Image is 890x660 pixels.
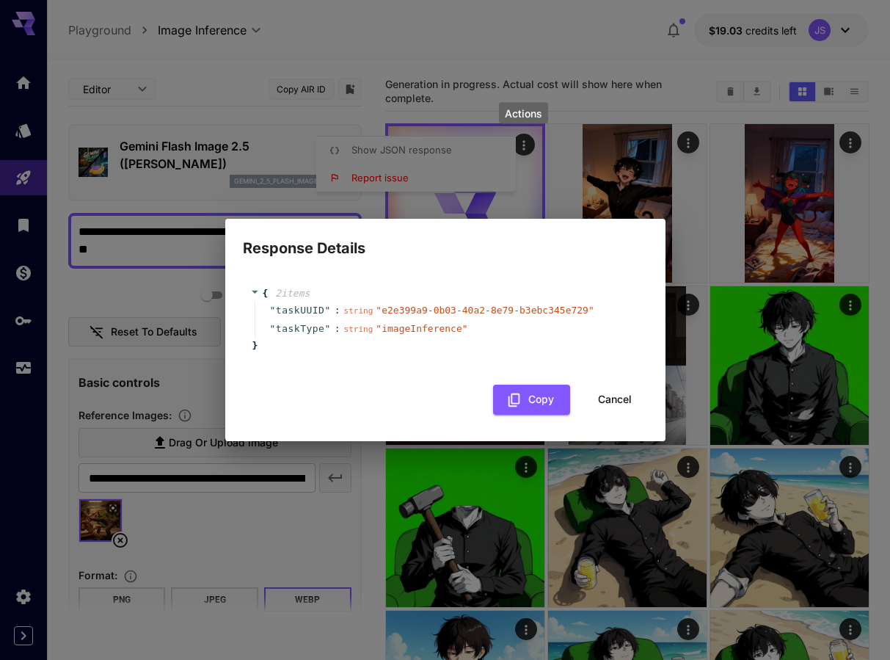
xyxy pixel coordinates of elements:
[250,338,258,353] span: }
[276,303,325,318] span: taskUUID
[276,322,325,336] span: taskType
[335,322,340,336] span: :
[335,303,340,318] span: :
[275,288,310,299] span: 2 item s
[324,305,330,316] span: "
[270,305,276,316] span: "
[376,305,594,316] span: " e2e399a9-0b03-40a2-8e79-b3ebc345e729 "
[582,385,648,415] button: Cancel
[344,306,373,316] span: string
[344,324,373,334] span: string
[270,323,276,334] span: "
[263,286,269,301] span: {
[225,219,665,260] h2: Response Details
[376,323,467,334] span: " imageInference "
[499,103,548,124] div: Actions
[324,323,330,334] span: "
[493,385,570,415] button: Copy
